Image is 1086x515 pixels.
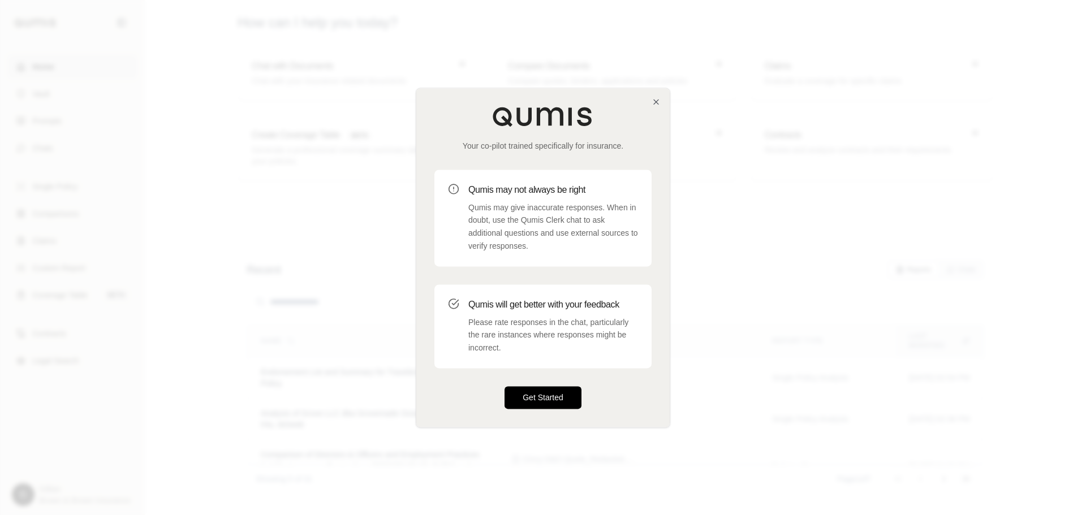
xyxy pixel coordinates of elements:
p: Your co-pilot trained specifically for insurance. [434,140,652,152]
button: Get Started [505,386,581,409]
h3: Qumis may not always be right [468,183,638,197]
img: Qumis Logo [492,106,594,127]
p: Please rate responses in the chat, particularly the rare instances where responses might be incor... [468,316,638,354]
p: Qumis may give inaccurate responses. When in doubt, use the Qumis Clerk chat to ask additional qu... [468,201,638,253]
h3: Qumis will get better with your feedback [468,298,638,311]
